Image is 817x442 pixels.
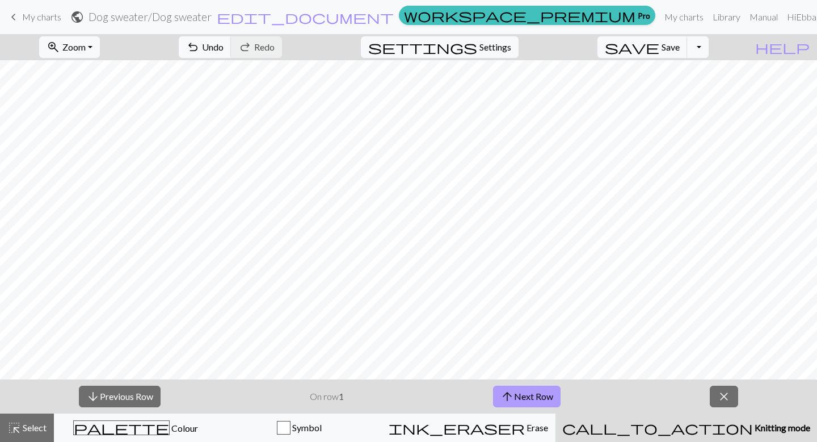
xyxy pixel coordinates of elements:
span: zoom_in [47,39,60,55]
span: Undo [202,41,224,52]
button: Colour [54,414,218,442]
span: arrow_downward [86,389,100,405]
i: Settings [368,40,477,54]
span: Colour [170,423,198,433]
a: Pro [399,6,655,25]
span: save [605,39,659,55]
span: public [70,9,84,25]
span: Settings [479,40,511,54]
span: ink_eraser [389,420,525,436]
a: Library [708,6,745,28]
span: close [717,389,731,405]
span: help [755,39,810,55]
button: Knitting mode [555,414,817,442]
button: SettingsSettings [361,36,519,58]
span: edit_document [217,9,394,25]
span: call_to_action [562,420,753,436]
h2: Dog sweater / Dog sweater [89,10,212,23]
span: keyboard_arrow_left [7,9,20,25]
span: My charts [22,11,61,22]
button: Undo [179,36,231,58]
p: On row [310,390,344,403]
button: Erase [381,414,555,442]
button: Previous Row [79,386,161,407]
span: workspace_premium [404,7,635,23]
span: Symbol [290,422,322,433]
a: My charts [660,6,708,28]
span: settings [368,39,477,55]
strong: 1 [339,391,344,402]
span: Select [21,422,47,433]
span: Knitting mode [753,422,810,433]
span: Zoom [62,41,86,52]
span: highlight_alt [7,420,21,436]
span: undo [186,39,200,55]
span: palette [74,420,169,436]
button: Save [597,36,688,58]
span: arrow_upward [500,389,514,405]
button: Next Row [493,386,561,407]
span: Erase [525,422,548,433]
span: Save [662,41,680,52]
button: Symbol [218,414,382,442]
button: Zoom [39,36,100,58]
a: Manual [745,6,782,28]
a: My charts [7,7,61,27]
